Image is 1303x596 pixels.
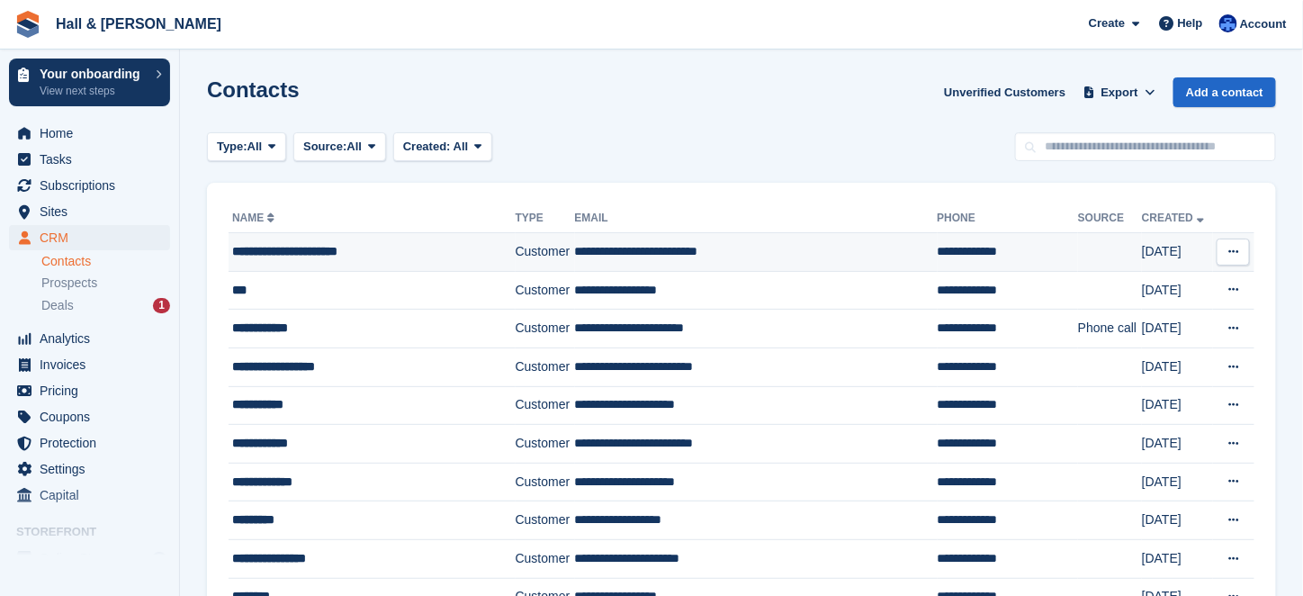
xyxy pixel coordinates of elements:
[516,348,575,386] td: Customer
[40,378,148,403] span: Pricing
[1101,84,1138,102] span: Export
[16,523,179,541] span: Storefront
[9,173,170,198] a: menu
[1078,204,1142,233] th: Source
[9,352,170,377] a: menu
[1178,14,1203,32] span: Help
[1240,15,1287,33] span: Account
[937,77,1073,107] a: Unverified Customers
[1142,348,1213,386] td: [DATE]
[1142,310,1213,348] td: [DATE]
[9,456,170,482] a: menu
[9,546,170,571] a: menu
[9,199,170,224] a: menu
[40,147,148,172] span: Tasks
[40,352,148,377] span: Invoices
[41,296,170,315] a: Deals 1
[207,77,300,102] h1: Contacts
[247,138,263,156] span: All
[516,386,575,425] td: Customer
[1219,14,1237,32] img: Claire Banham
[575,204,938,233] th: Email
[516,425,575,464] td: Customer
[14,11,41,38] img: stora-icon-8386f47178a22dfd0bd8f6a31ec36ba5ce8667c1dd55bd0f319d3a0aa187defe.svg
[40,68,147,80] p: Your onboarding
[207,132,286,162] button: Type: All
[403,140,451,153] span: Created:
[153,298,170,313] div: 1
[516,539,575,578] td: Customer
[516,271,575,310] td: Customer
[9,121,170,146] a: menu
[40,456,148,482] span: Settings
[393,132,492,162] button: Created: All
[40,430,148,456] span: Protection
[9,378,170,403] a: menu
[40,199,148,224] span: Sites
[1142,425,1213,464] td: [DATE]
[9,483,170,508] a: menu
[40,225,148,250] span: CRM
[40,546,148,571] span: Online Store
[1080,77,1159,107] button: Export
[49,9,229,39] a: Hall & [PERSON_NAME]
[41,253,170,270] a: Contacts
[40,173,148,198] span: Subscriptions
[40,404,148,429] span: Coupons
[1078,310,1142,348] td: Phone call
[347,138,363,156] span: All
[1173,77,1276,107] a: Add a contact
[41,297,74,314] span: Deals
[40,83,147,99] p: View next steps
[1089,14,1125,32] span: Create
[516,233,575,272] td: Customer
[293,132,386,162] button: Source: All
[1142,463,1213,501] td: [DATE]
[40,483,148,508] span: Capital
[516,501,575,540] td: Customer
[41,275,97,292] span: Prospects
[217,138,247,156] span: Type:
[516,463,575,501] td: Customer
[40,121,148,146] span: Home
[9,326,170,351] a: menu
[9,225,170,250] a: menu
[1142,233,1213,272] td: [DATE]
[516,310,575,348] td: Customer
[1142,501,1213,540] td: [DATE]
[454,140,469,153] span: All
[1142,212,1208,224] a: Created
[9,404,170,429] a: menu
[9,430,170,456] a: menu
[516,204,575,233] th: Type
[41,274,170,293] a: Prospects
[1142,539,1213,578] td: [DATE]
[303,138,346,156] span: Source:
[9,147,170,172] a: menu
[148,547,170,569] a: Preview store
[40,326,148,351] span: Analytics
[232,212,278,224] a: Name
[938,204,1079,233] th: Phone
[1142,271,1213,310] td: [DATE]
[1142,386,1213,425] td: [DATE]
[9,59,170,106] a: Your onboarding View next steps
